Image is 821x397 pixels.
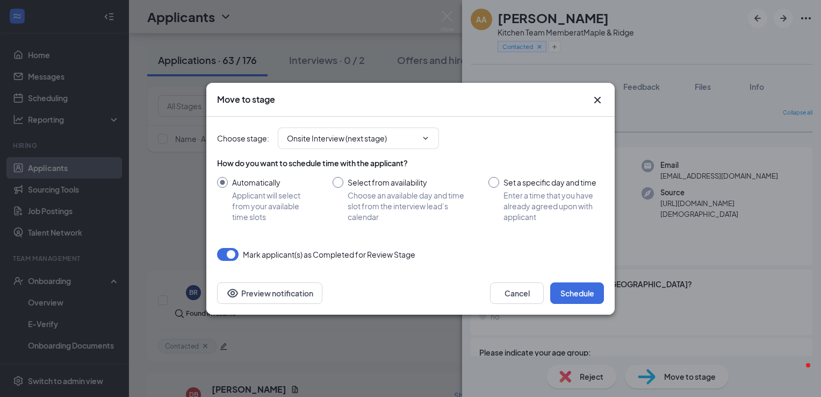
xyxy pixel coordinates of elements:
[217,94,275,105] h3: Move to stage
[591,94,604,107] svg: Cross
[550,282,604,304] button: Schedule
[217,282,322,304] button: Preview notificationEye
[217,132,269,144] span: Choose stage :
[226,287,239,300] svg: Eye
[784,360,810,386] iframe: Intercom live chat
[243,248,415,261] span: Mark applicant(s) as Completed for Review Stage
[490,282,544,304] button: Cancel
[421,134,430,143] svg: ChevronDown
[217,158,604,168] div: How do you want to schedule time with the applicant?
[591,94,604,107] button: Close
